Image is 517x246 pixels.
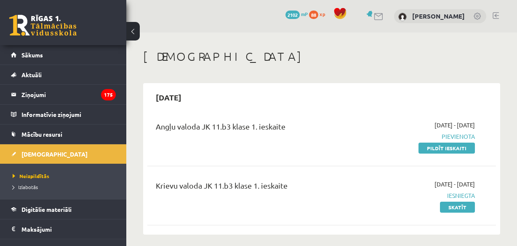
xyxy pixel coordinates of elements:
[11,45,116,65] a: Sākums
[21,51,43,59] span: Sākums
[434,180,475,189] span: [DATE] - [DATE]
[11,200,116,219] a: Digitālie materiāli
[301,11,308,17] span: mP
[377,191,475,200] span: Iesniegta
[21,105,116,124] legend: Informatīvie ziņojumi
[434,121,475,130] span: [DATE] - [DATE]
[398,13,407,21] img: Daniela Solveiga Sondore
[11,219,116,239] a: Maksājumi
[13,172,118,180] a: Neizpildītās
[11,124,116,144] a: Mācību resursi
[11,65,116,84] a: Aktuāli
[440,202,475,213] a: Skatīt
[377,132,475,141] span: Pievienota
[11,105,116,124] a: Informatīvie ziņojumi
[156,180,364,195] div: Krievu valoda JK 11.b3 klase 1. ieskaite
[21,130,62,138] span: Mācību resursi
[143,49,500,64] h1: [DEMOGRAPHIC_DATA]
[11,144,116,164] a: [DEMOGRAPHIC_DATA]
[156,121,364,136] div: Angļu valoda JK 11.b3 klase 1. ieskaite
[13,184,38,190] span: Izlabotās
[147,87,190,107] h2: [DATE]
[418,143,475,154] a: Pildīt ieskaiti
[21,219,116,239] legend: Maksājumi
[309,11,329,17] a: 88 xp
[21,71,42,78] span: Aktuāli
[285,11,300,19] span: 2102
[101,89,116,100] i: 175
[21,150,88,158] span: [DEMOGRAPHIC_DATA]
[412,12,465,20] a: [PERSON_NAME]
[9,15,77,36] a: Rīgas 1. Tālmācības vidusskola
[285,11,308,17] a: 2102 mP
[21,85,116,104] legend: Ziņojumi
[13,183,118,191] a: Izlabotās
[309,11,318,19] span: 88
[11,85,116,104] a: Ziņojumi175
[320,11,325,17] span: xp
[13,173,49,179] span: Neizpildītās
[21,205,72,213] span: Digitālie materiāli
